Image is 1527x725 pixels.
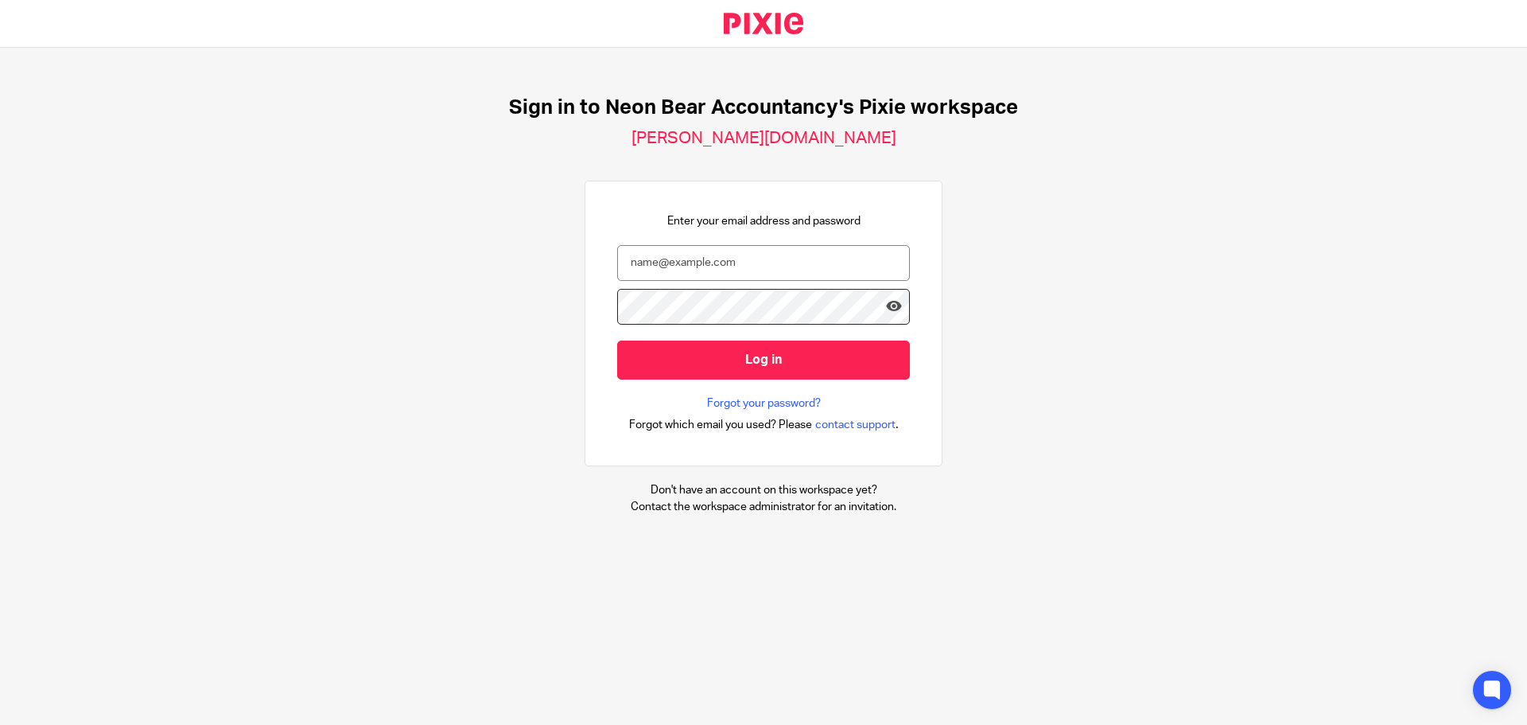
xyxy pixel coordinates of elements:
p: Don't have an account on this workspace yet? [631,482,896,498]
div: . [629,415,899,434]
input: name@example.com [617,245,910,281]
p: Enter your email address and password [667,213,861,229]
input: Log in [617,341,910,380]
p: Contact the workspace administrator for an invitation. [631,499,896,515]
span: contact support [815,417,896,433]
h1: Sign in to Neon Bear Accountancy's Pixie workspace [509,95,1018,120]
span: Forgot which email you used? Please [629,417,812,433]
a: Forgot your password? [707,396,821,411]
h2: [PERSON_NAME][DOMAIN_NAME] [631,128,896,149]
